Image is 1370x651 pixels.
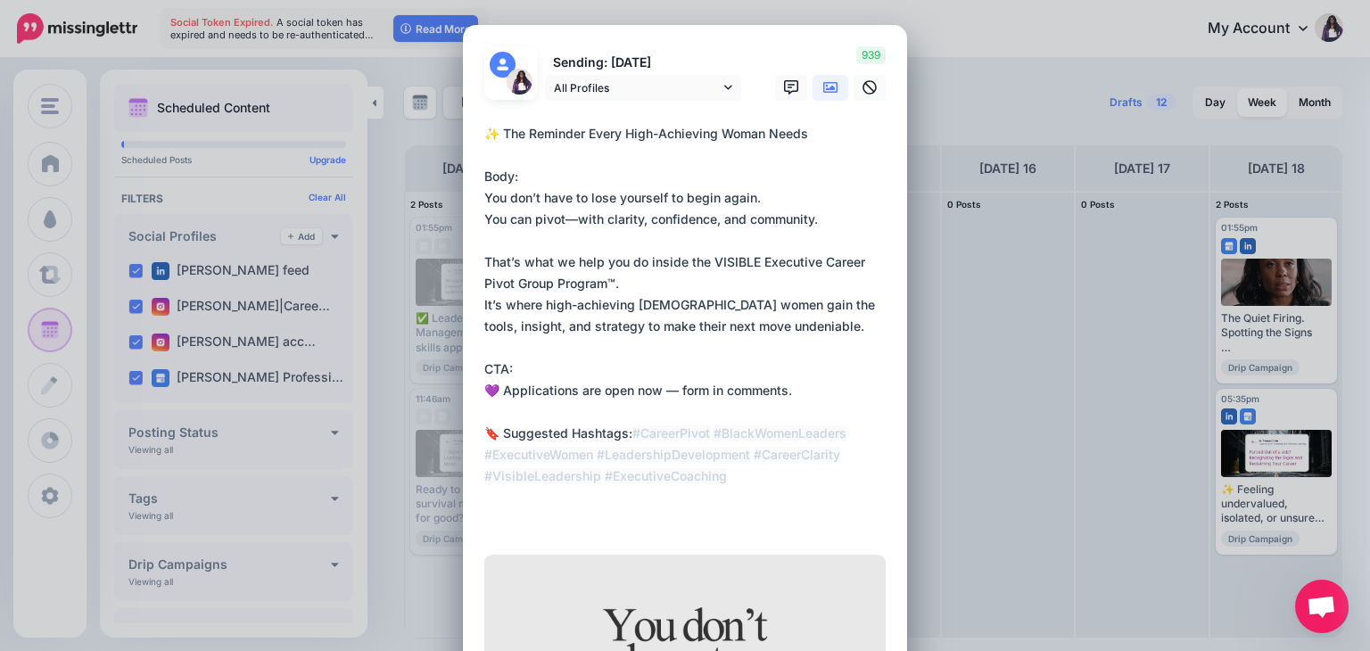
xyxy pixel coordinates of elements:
[856,46,886,64] span: 939
[545,75,741,101] a: All Profiles
[507,69,532,95] img: AOh14GgRZl8Wp09hFKi170KElp-xBEIImXkZHkZu8KLJnAs96-c-64028.png
[490,52,516,78] img: user_default_image.png
[545,53,741,73] p: Sending: [DATE]
[554,78,720,97] span: All Profiles
[484,123,895,487] div: ✨ The Reminder Every High-Achieving Woman Needs Body: You don’t have to lose yourself to begin ag...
